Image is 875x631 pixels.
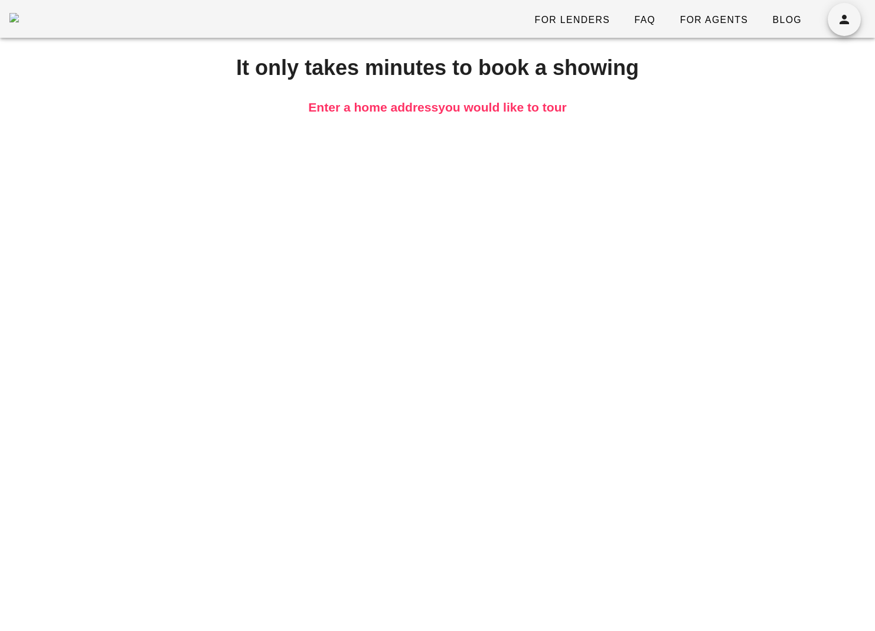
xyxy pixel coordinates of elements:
[634,15,655,25] span: FAQ
[762,9,811,31] a: Blog
[534,15,610,25] span: For Lenders
[524,9,619,31] a: For Lenders
[236,55,639,80] span: It only takes minutes to book a showing
[438,100,566,114] span: you would like to tour
[9,13,19,22] img: desktop-logo.png
[95,98,781,117] h3: Enter a home address
[624,9,665,31] a: FAQ
[679,15,748,25] span: For Agents
[772,15,802,25] span: Blog
[670,9,758,31] a: For Agents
